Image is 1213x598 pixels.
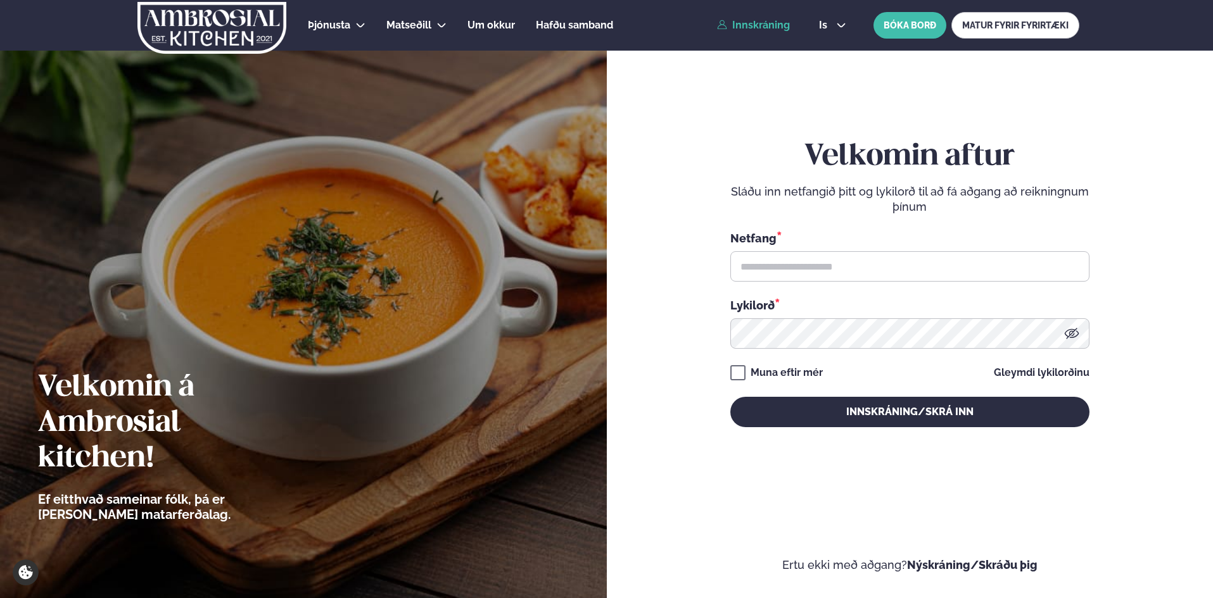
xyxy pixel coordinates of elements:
[308,18,350,33] a: Þjónusta
[730,397,1089,427] button: Innskráning/Skrá inn
[308,19,350,31] span: Þjónusta
[873,12,946,39] button: BÓKA BORÐ
[819,20,831,30] span: is
[730,184,1089,215] p: Sláðu inn netfangið þitt og lykilorð til að fá aðgang að reikningnum þínum
[994,368,1089,378] a: Gleymdi lykilorðinu
[730,139,1089,175] h2: Velkomin aftur
[951,12,1079,39] a: MATUR FYRIR FYRIRTÆKI
[717,20,790,31] a: Innskráning
[38,370,301,477] h2: Velkomin á Ambrosial kitchen!
[536,19,613,31] span: Hafðu samband
[386,18,431,33] a: Matseðill
[467,19,515,31] span: Um okkur
[536,18,613,33] a: Hafðu samband
[730,230,1089,246] div: Netfang
[645,558,1176,573] p: Ertu ekki með aðgang?
[38,492,301,522] p: Ef eitthvað sameinar fólk, þá er [PERSON_NAME] matarferðalag.
[907,558,1038,571] a: Nýskráning/Skráðu þig
[809,20,856,30] button: is
[467,18,515,33] a: Um okkur
[13,559,39,585] a: Cookie settings
[386,19,431,31] span: Matseðill
[136,2,288,54] img: logo
[730,297,1089,313] div: Lykilorð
